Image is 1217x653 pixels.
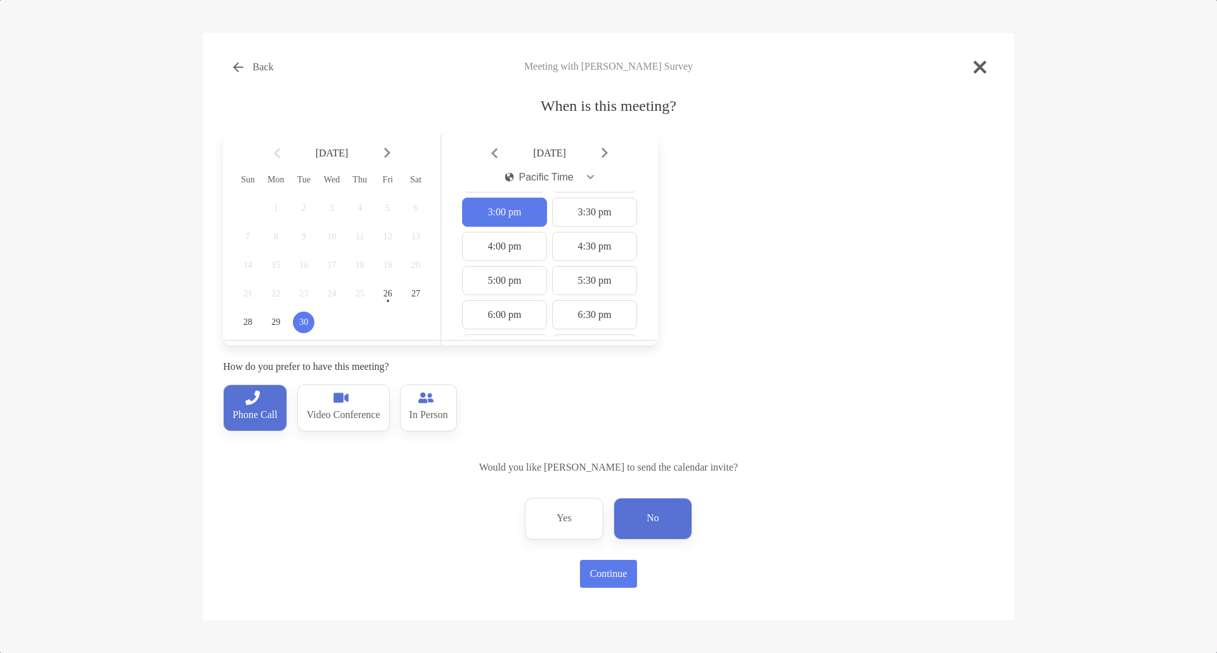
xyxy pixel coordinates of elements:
[223,358,658,374] p: How do you prefer to have this meeting?
[552,198,637,227] div: 3:30 pm
[318,175,345,185] div: Wed
[237,260,259,270] span: 14
[237,289,259,299] span: 21
[283,148,382,159] span: [DATE]
[505,172,574,183] div: Pacific Time
[405,260,427,270] span: 20
[377,260,399,270] span: 19
[223,98,994,115] h4: When is this meeting?
[462,266,547,295] div: 5:00 pm
[307,405,380,426] p: Video Conference
[237,317,259,327] span: 28
[233,62,243,72] img: button icon
[377,232,399,242] span: 12
[265,203,287,213] span: 1
[234,175,262,185] div: Sun
[405,203,427,213] span: 6
[293,289,314,299] span: 23
[552,334,637,364] div: 7:30 pm
[462,334,547,364] div: 7:00 pm
[262,175,290,185] div: Mon
[321,260,342,270] span: 17
[321,232,342,242] span: 10
[552,300,637,329] div: 6:30 pm
[405,232,427,242] span: 13
[552,266,637,295] div: 5:30 pm
[409,405,448,426] p: In Person
[237,232,259,242] span: 7
[321,203,342,213] span: 3
[647,509,659,529] p: No
[491,148,498,158] img: Arrow icon
[349,232,371,242] span: 11
[349,203,371,213] span: 4
[333,390,349,405] img: type-call
[402,175,430,185] div: Sat
[602,148,608,158] img: Arrow icon
[974,61,986,73] img: close modal
[552,232,637,261] div: 4:30 pm
[293,203,314,213] span: 2
[462,300,547,329] div: 6:00 pm
[494,163,605,192] button: iconPacific Time
[384,148,390,158] img: Arrow icon
[293,260,314,270] span: 16
[223,61,994,72] h4: Meeting with [PERSON_NAME] Survey
[557,509,571,529] p: Yes
[321,289,342,299] span: 24
[265,289,287,299] span: 22
[274,148,280,158] img: Arrow icon
[462,232,547,261] div: 4:00 pm
[377,289,399,299] span: 26
[290,175,318,185] div: Tue
[405,289,427,299] span: 27
[377,203,399,213] span: 5
[587,175,595,179] img: Open dropdown arrow
[349,289,371,299] span: 25
[265,232,287,242] span: 8
[462,198,547,227] div: 3:00 pm
[293,232,314,242] span: 9
[580,560,637,588] button: Continue
[500,148,599,159] span: [DATE]
[223,459,994,475] p: Would you like [PERSON_NAME] to send the calendar invite?
[265,260,287,270] span: 15
[223,53,283,81] button: Back
[245,390,260,405] img: type-call
[265,317,287,327] span: 29
[233,405,278,426] p: Phone Call
[293,317,314,327] span: 30
[346,175,374,185] div: Thu
[505,172,514,182] img: icon
[349,260,371,270] span: 18
[418,390,434,405] img: type-call
[374,175,402,185] div: Fri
